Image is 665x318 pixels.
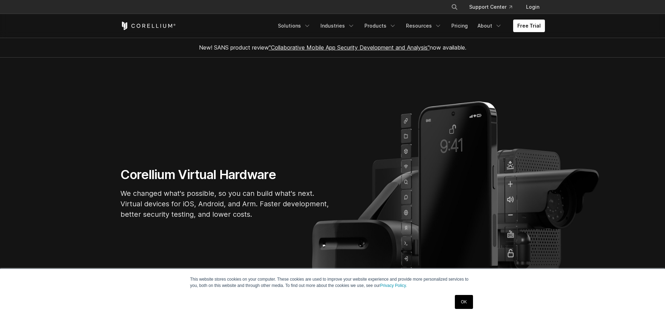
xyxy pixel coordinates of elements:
a: "Collaborative Mobile App Security Development and Analysis" [269,44,430,51]
a: Support Center [464,1,518,13]
a: OK [455,295,473,309]
span: New! SANS product review now available. [199,44,466,51]
a: Pricing [447,20,472,32]
a: Resources [402,20,446,32]
p: This website stores cookies on your computer. These cookies are used to improve your website expe... [190,276,475,289]
button: Search [448,1,461,13]
a: Login [520,1,545,13]
a: Products [360,20,400,32]
a: Industries [316,20,359,32]
a: Corellium Home [120,22,176,30]
a: Solutions [274,20,315,32]
a: Free Trial [513,20,545,32]
a: About [473,20,506,32]
h1: Corellium Virtual Hardware [120,167,330,183]
a: Privacy Policy. [380,283,407,288]
div: Navigation Menu [443,1,545,13]
div: Navigation Menu [274,20,545,32]
p: We changed what's possible, so you can build what's next. Virtual devices for iOS, Android, and A... [120,188,330,220]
